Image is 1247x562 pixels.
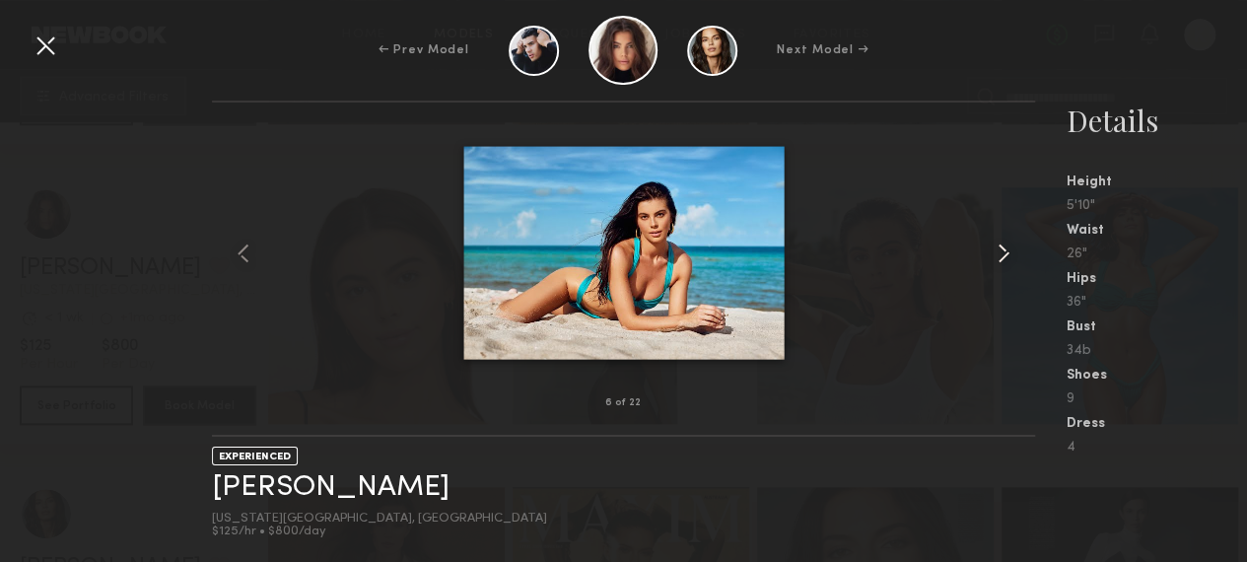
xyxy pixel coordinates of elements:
[212,526,547,538] div: $125/hr • $800/day
[212,472,450,503] a: [PERSON_NAME]
[379,41,469,59] div: ← Prev Model
[1067,392,1247,406] div: 9
[1067,320,1247,334] div: Bust
[1067,176,1247,189] div: Height
[1067,344,1247,358] div: 34b
[605,398,642,408] div: 6 of 22
[1067,272,1247,286] div: Hips
[1067,199,1247,213] div: 5'10"
[1067,417,1247,431] div: Dress
[1067,296,1247,310] div: 36"
[1067,369,1247,383] div: Shoes
[1067,247,1247,261] div: 26"
[1067,101,1247,140] div: Details
[212,513,547,526] div: [US_STATE][GEOGRAPHIC_DATA], [GEOGRAPHIC_DATA]
[777,41,868,59] div: Next Model →
[212,447,298,465] div: EXPERIENCED
[1067,441,1247,455] div: 4
[1067,224,1247,238] div: Waist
